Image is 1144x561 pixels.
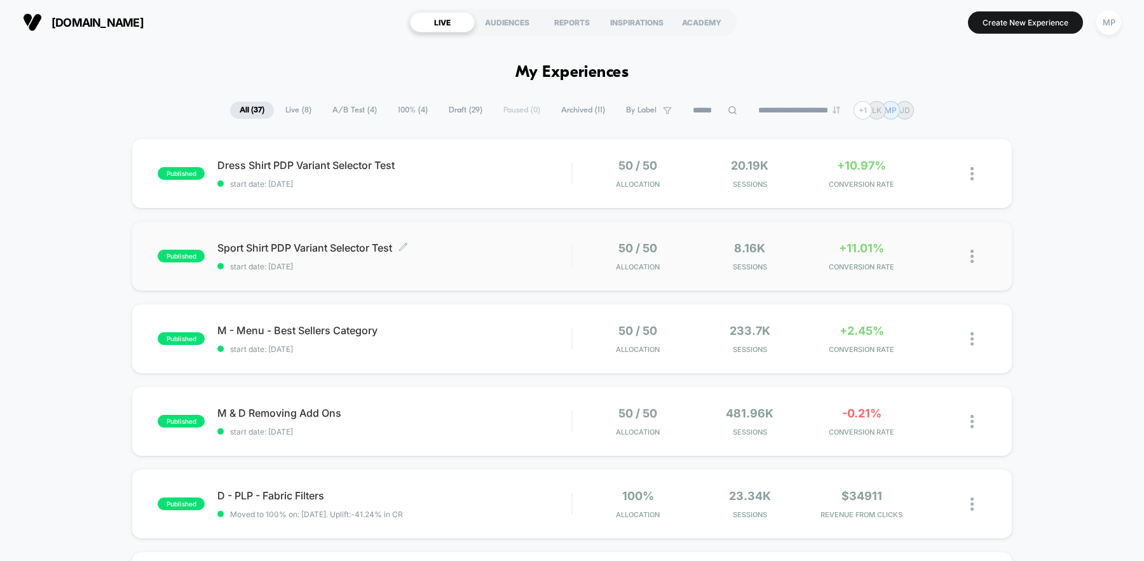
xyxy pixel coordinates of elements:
span: 100% ( 4 ) [388,102,437,119]
span: CONVERSION RATE [809,428,915,436]
span: CONVERSION RATE [809,262,915,271]
p: LK [872,105,882,115]
span: +11.01% [839,241,884,255]
span: -0.21% [842,407,882,420]
img: close [970,415,974,428]
span: Sessions [697,345,803,354]
span: $34911 [841,489,882,503]
span: 481.96k [726,407,773,420]
span: 50 / 50 [618,324,657,337]
img: close [970,332,974,346]
span: published [158,497,205,510]
button: Create New Experience [968,11,1083,34]
div: AUDIENCES [475,12,540,32]
span: M & D Removing Add Ons [217,407,571,419]
img: end [833,106,840,114]
span: published [158,332,205,345]
span: Moved to 100% on: [DATE] . Uplift: -41.24% in CR [230,510,403,519]
span: start date: [DATE] [217,179,571,189]
div: INSPIRATIONS [604,12,669,32]
img: close [970,167,974,180]
span: published [158,415,205,428]
span: 50 / 50 [618,407,657,420]
button: MP [1093,10,1125,36]
span: Allocation [616,428,660,436]
span: 8.16k [734,241,765,255]
span: +2.45% [840,324,884,337]
img: close [970,250,974,263]
img: close [970,497,974,511]
p: JD [900,105,910,115]
span: start date: [DATE] [217,344,571,354]
img: Visually logo [23,13,42,32]
span: Allocation [616,180,660,189]
span: Sessions [697,180,803,189]
span: All ( 37 ) [230,102,274,119]
div: ACADEMY [669,12,734,32]
div: MP [1096,10,1121,35]
span: start date: [DATE] [217,427,571,436]
span: published [158,250,205,262]
span: 100% [622,489,654,503]
span: CONVERSION RATE [809,180,915,189]
p: MP [885,105,897,115]
span: start date: [DATE] [217,262,571,271]
span: Allocation [616,262,660,271]
span: M - Menu - Best Sellers Category [217,324,571,337]
span: published [158,167,205,180]
span: Allocation [616,510,660,519]
span: Archived ( 11 ) [552,102,615,119]
span: 20.19k [731,159,768,172]
span: Draft ( 29 ) [439,102,492,119]
div: + 1 [854,101,872,119]
span: Sessions [697,262,803,271]
span: 233.7k [730,324,770,337]
span: 50 / 50 [618,159,657,172]
div: REPORTS [540,12,604,32]
span: CONVERSION RATE [809,345,915,354]
span: Dress Shirt PDP Variant Selector Test [217,159,571,172]
span: A/B Test ( 4 ) [323,102,386,119]
span: Allocation [616,345,660,354]
span: D - PLP - Fabric Filters [217,489,571,502]
button: [DOMAIN_NAME] [19,12,147,32]
span: 50 / 50 [618,241,657,255]
span: Sessions [697,510,803,519]
span: Sport Shirt PDP Variant Selector Test [217,241,571,254]
span: 23.34k [729,489,771,503]
div: LIVE [410,12,475,32]
span: Live ( 8 ) [276,102,321,119]
span: REVENUE FROM CLICKS [809,510,915,519]
span: Sessions [697,428,803,436]
span: By Label [626,105,657,115]
span: +10.97% [837,159,886,172]
span: [DOMAIN_NAME] [51,16,144,29]
h1: My Experiences [515,64,629,82]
